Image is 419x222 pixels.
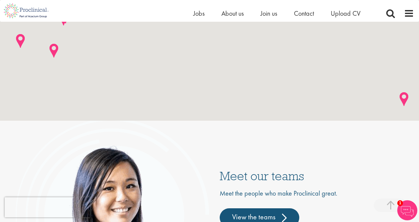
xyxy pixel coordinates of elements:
[221,9,244,18] a: About us
[294,9,314,18] a: Contact
[331,9,360,18] a: Upload CV
[220,170,404,182] h3: Meet our teams
[397,200,417,220] img: Chatbot
[397,200,403,206] span: 1
[260,9,277,18] a: Join us
[5,197,90,217] iframe: reCAPTCHA
[193,9,205,18] a: Jobs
